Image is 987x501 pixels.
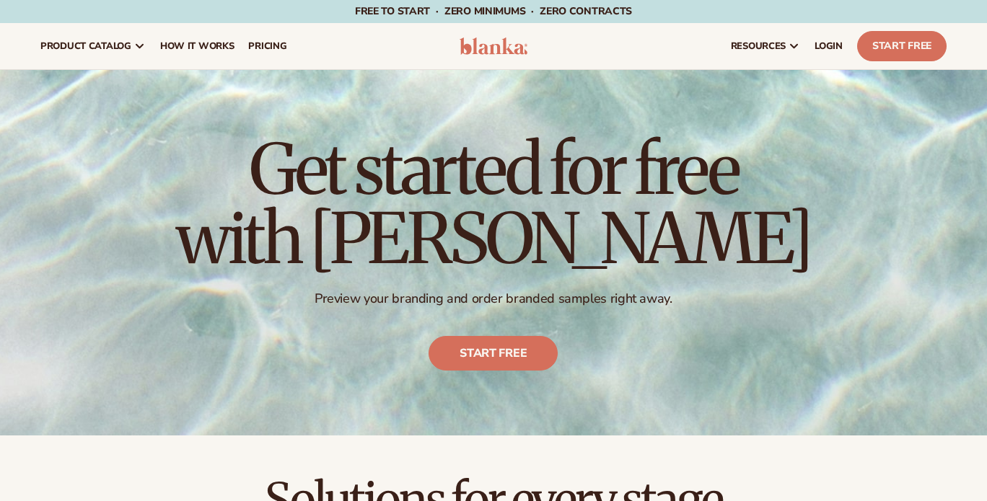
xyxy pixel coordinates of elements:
[248,40,286,52] span: pricing
[807,23,850,69] a: LOGIN
[40,40,131,52] span: product catalog
[355,4,632,18] span: Free to start · ZERO minimums · ZERO contracts
[724,23,807,69] a: resources
[153,23,242,69] a: How It Works
[815,40,843,52] span: LOGIN
[241,23,294,69] a: pricing
[460,37,527,55] img: logo
[176,291,811,307] p: Preview your branding and order branded samples right away.
[33,23,153,69] a: product catalog
[731,40,786,52] span: resources
[160,40,234,52] span: How It Works
[176,135,811,273] h1: Get started for free with [PERSON_NAME]
[429,336,558,371] a: Start free
[857,31,947,61] a: Start Free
